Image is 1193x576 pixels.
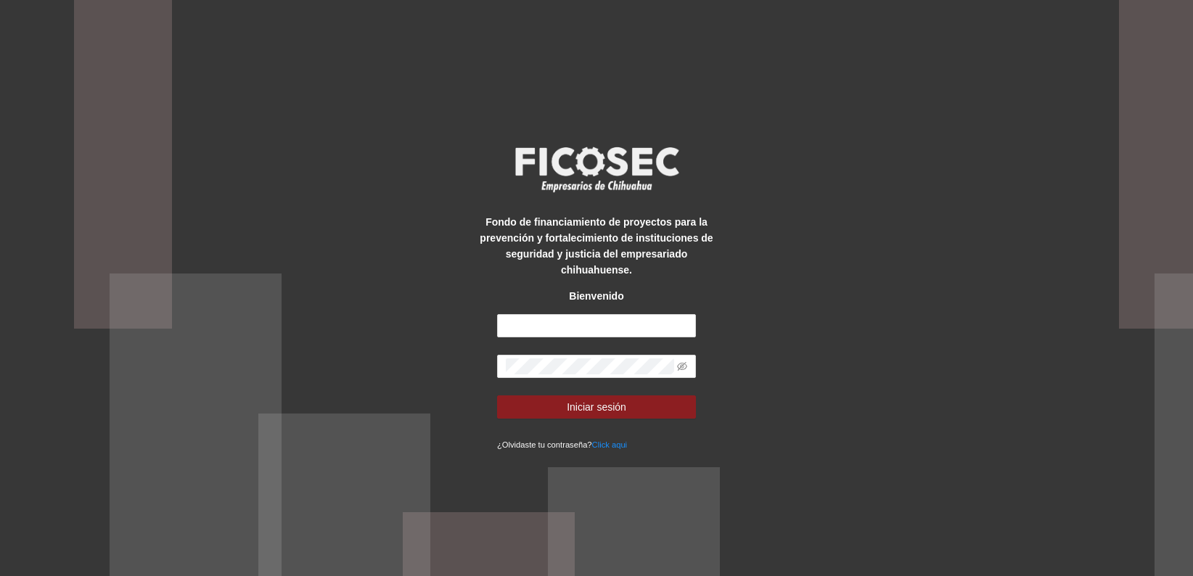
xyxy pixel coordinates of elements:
span: eye-invisible [677,361,687,371]
img: logo [506,142,687,196]
a: Click aqui [592,440,628,449]
span: Iniciar sesión [567,399,626,415]
strong: Bienvenido [569,290,623,302]
button: Iniciar sesión [497,395,696,419]
small: ¿Olvidaste tu contraseña? [497,440,627,449]
strong: Fondo de financiamiento de proyectos para la prevención y fortalecimiento de instituciones de seg... [480,216,713,276]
